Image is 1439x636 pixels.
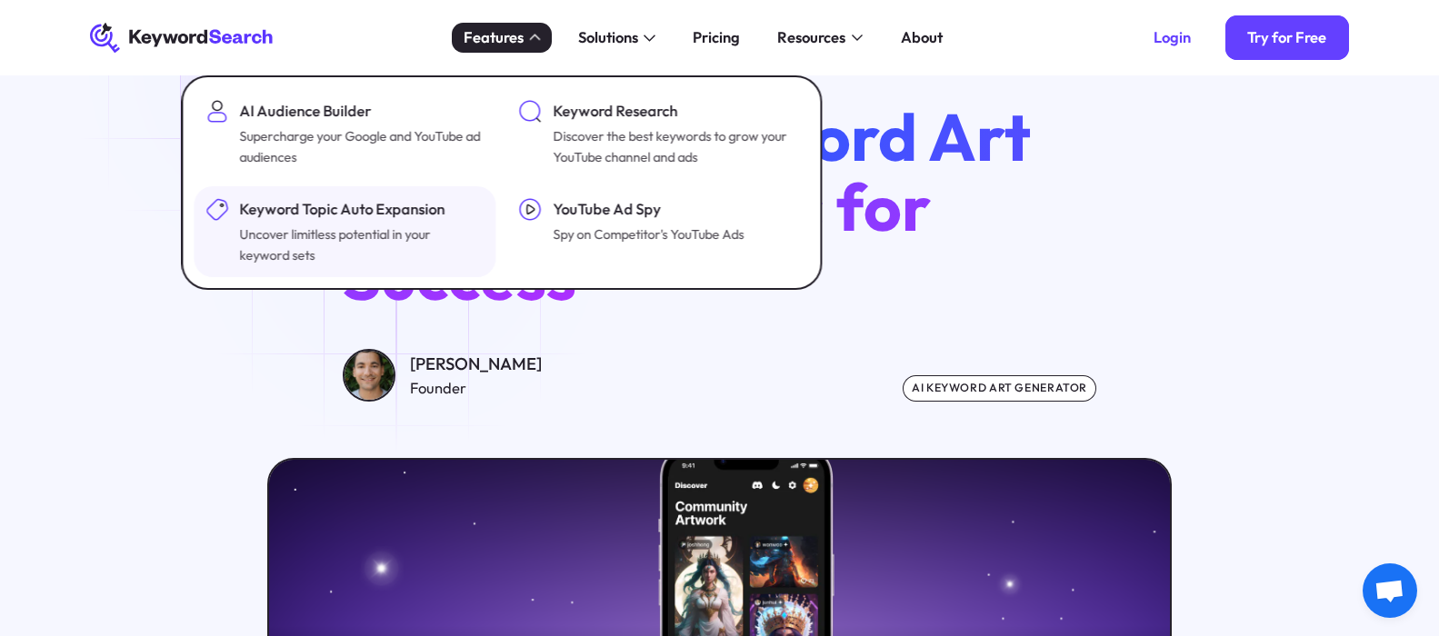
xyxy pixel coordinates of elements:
div: Try for Free [1247,28,1326,47]
div: Keyword Topic Auto Expansion [240,198,482,221]
div: [PERSON_NAME] [410,351,542,377]
div: Pricing [693,26,740,49]
a: Login [1131,15,1214,61]
div: ai keyword art generator [903,375,1097,402]
a: YouTube Ad SpySpy on Competitor's YouTube Ads [507,186,809,277]
div: Resources [777,26,845,49]
div: YouTube Ad Spy [553,198,744,221]
nav: Features [181,75,822,290]
a: AI Audience BuilderSupercharge your Google and YouTube ad audiences [195,88,496,179]
div: Discover the best keywords to grow your YouTube channel and ads [553,126,794,168]
div: About [901,26,943,49]
div: Spy on Competitor's YouTube Ads [553,224,744,245]
div: Uncover limitless potential in your keyword sets [240,224,482,266]
a: Try for Free [1225,15,1350,61]
a: Open chat [1363,563,1417,618]
div: Solutions [578,26,638,49]
div: Login [1154,28,1191,47]
div: Founder [410,377,542,400]
a: Keyword Topic Auto ExpansionUncover limitless potential in your keyword sets [195,186,496,277]
a: Pricing [682,23,752,53]
a: Keyword ResearchDiscover the best keywords to grow your YouTube channel and ads [507,88,809,179]
a: About [889,23,954,53]
div: Supercharge your Google and YouTube ad audiences [240,126,482,168]
div: AI Audience Builder [240,100,482,123]
div: Features [464,26,524,49]
div: Keyword Research [553,100,794,123]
